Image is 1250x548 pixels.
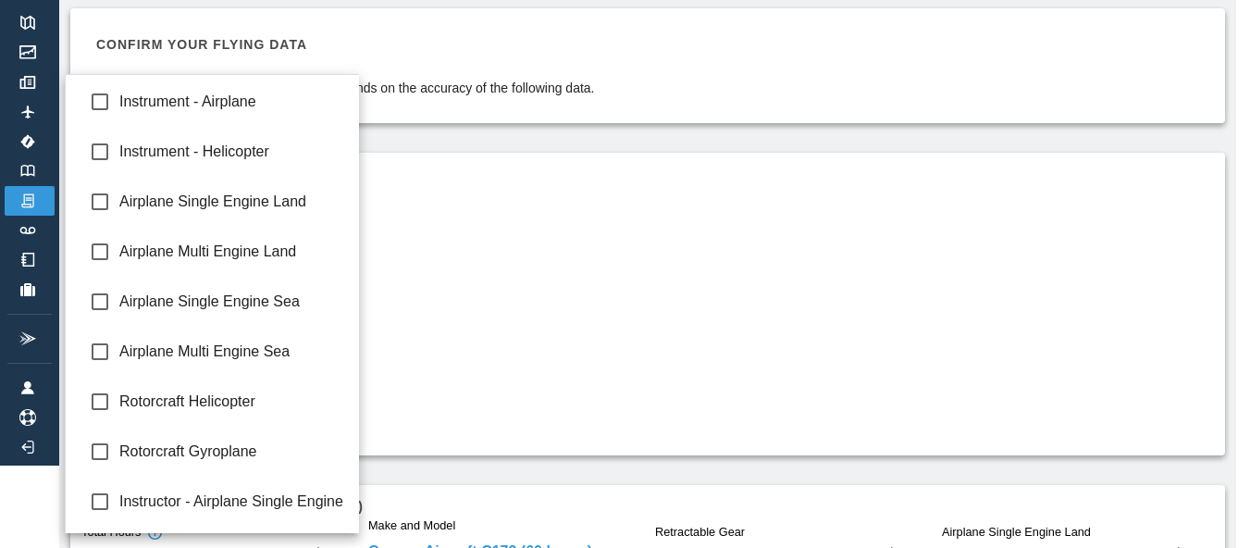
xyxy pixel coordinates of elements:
span: Instrument - Airplane [119,91,345,113]
span: Airplane Multi Engine Land [119,241,345,263]
span: Instrument - Helicopter [119,141,345,163]
span: Instructor - Airplane Single Engine [119,491,345,513]
span: Rotorcraft Helicopter [119,391,345,413]
span: Airplane Multi Engine Sea [119,341,345,363]
span: Airplane Single Engine Land [119,191,345,213]
span: Rotorcraft Gyroplane [119,441,345,463]
span: Airplane Single Engine Sea [119,291,345,313]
